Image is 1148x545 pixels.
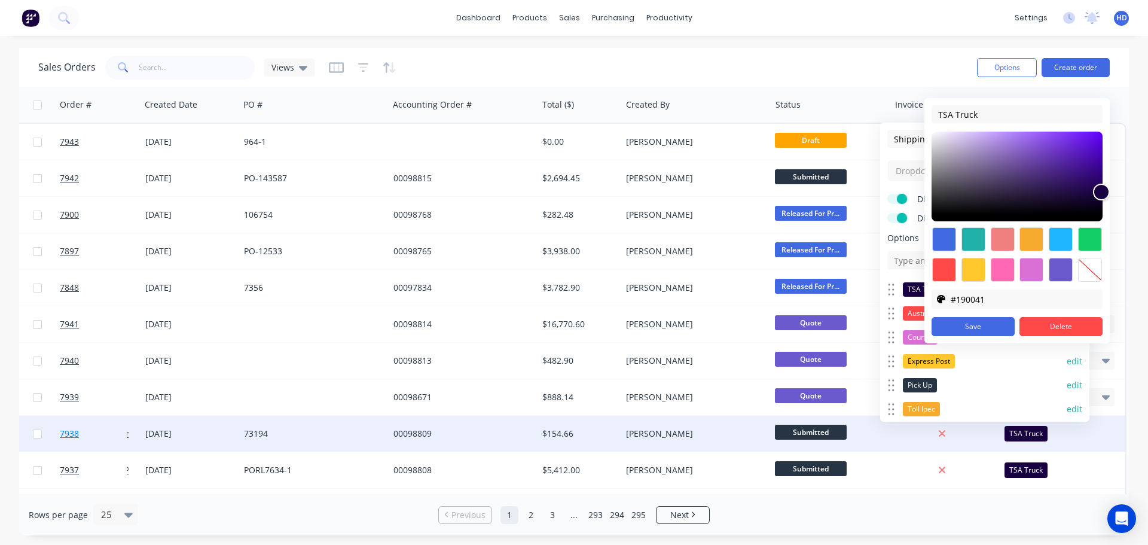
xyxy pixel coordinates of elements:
div: 964-1 [244,136,377,148]
button: Options [977,58,1037,77]
div: Pick Upedit [887,373,1082,397]
div: 00098671 [393,391,526,403]
div: PO # [243,99,262,111]
div: 00098808 [393,464,526,476]
div: $16,770.60 [542,318,612,330]
div: [PERSON_NAME] [626,282,759,294]
span: 7941 [60,318,79,330]
div: settings [1009,9,1054,27]
a: 7936 [60,489,132,525]
a: 7942 [60,160,132,196]
div: 73194 [244,428,377,440]
input: Hex color [950,290,1102,308]
div: $2,694.45 [542,172,612,184]
button: edit [1067,355,1082,367]
input: Type and hit enter to add... [887,251,1082,269]
a: 7940 [60,343,132,379]
span: Submitted [775,425,847,440]
div: productivity [640,9,698,27]
div: #1fb6ff [1049,227,1073,251]
a: Page 3 [544,506,561,524]
div: [PERSON_NAME] [626,245,759,257]
div: PO-12533 [244,245,377,257]
div: Courier [903,330,938,345]
div: 7356 [244,282,377,294]
div: 00098813 [393,355,526,367]
div: [PERSON_NAME] [626,172,759,184]
div: #f6ab2f [1019,227,1043,251]
div: #13ce66 [1078,227,1102,251]
span: Released For Pr... [775,242,847,257]
input: Option name [932,105,1103,123]
div: Australia Post [903,306,958,321]
span: Quote [775,315,847,330]
ul: Pagination [433,506,715,524]
span: 7939 [60,391,79,403]
span: Options [887,232,1082,244]
div: $154.66 [542,428,612,440]
a: 7848 [60,270,132,306]
a: Next page [657,509,709,521]
div: transparent [1078,258,1102,282]
div: [DATE] [145,172,234,184]
a: Page 295 [630,506,648,524]
span: 7938 [60,428,79,440]
span: Previous [451,509,486,521]
button: Create order [1042,58,1110,77]
a: Previous page [439,509,491,521]
div: [DATE] [145,209,234,221]
div: [PERSON_NAME] [626,136,759,148]
div: PORL7634-1 [244,464,377,476]
div: $282.48 [542,209,612,221]
div: PO-143587 [244,172,377,184]
span: Released For Pr... [775,279,847,294]
div: Toll Ipecedit [887,397,1082,421]
a: Jump forward [565,506,583,524]
div: Express Post [903,354,955,369]
div: Invoice status [895,99,950,111]
div: 00098814 [393,318,526,330]
a: 7941 [60,306,132,342]
h1: Sales Orders [38,62,96,73]
a: dashboard [450,9,506,27]
div: 00098768 [393,209,526,221]
div: TSA Truck [903,282,946,297]
div: Toll Ipec [903,402,940,416]
span: Quote [775,388,847,403]
span: Views [271,61,294,74]
div: 106754 [244,209,377,221]
span: Next [670,509,689,521]
div: Toll Intermodaledit [887,421,1082,445]
div: #6a5acd [1049,258,1073,282]
button: edit [1067,379,1082,391]
a: 7900 [60,197,132,233]
a: Page 2 [522,506,540,524]
div: $5,412.00 [542,464,612,476]
span: 7848 [60,282,79,294]
a: 7943 [60,124,132,160]
div: [DATE] [145,464,234,476]
a: 7939 [60,379,132,415]
span: HD [1116,13,1127,23]
div: $3,938.00 [542,245,612,257]
button: Delete [1019,317,1103,336]
div: Open Intercom Messenger [1107,504,1136,533]
span: 7940 [60,355,79,367]
a: 7938 [60,416,132,452]
span: Released For Pr... [775,206,847,221]
a: Page 293 [587,506,604,524]
button: Save [932,317,1015,336]
span: Submitted [775,461,847,476]
div: $0.00 [542,136,612,148]
input: Search... [139,56,255,80]
div: Australia Postedit [887,302,1082,325]
div: Created Date [145,99,197,111]
div: [PERSON_NAME] [626,209,759,221]
div: [PERSON_NAME] [626,391,759,403]
div: #4169e1 [932,227,956,251]
div: products [506,9,553,27]
div: [DATE] [145,355,234,367]
div: $888.14 [542,391,612,403]
div: TSA Truck [1004,462,1048,478]
div: 00098815 [393,172,526,184]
